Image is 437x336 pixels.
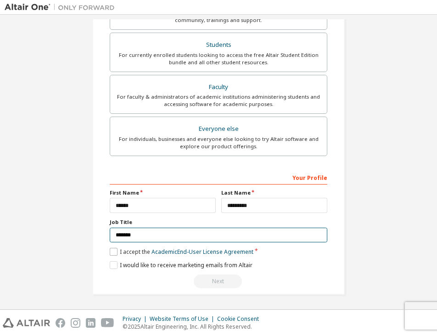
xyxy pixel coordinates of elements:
label: I would like to receive marketing emails from Altair [110,261,252,269]
div: Students [116,39,321,51]
div: For faculty & administrators of academic institutions administering students and accessing softwa... [116,93,321,108]
img: facebook.svg [56,318,65,328]
a: Academic End-User License Agreement [151,248,253,256]
div: Privacy [123,315,150,323]
label: I accept the [110,248,253,256]
div: Everyone else [116,123,321,135]
div: Cookie Consent [217,315,264,323]
img: Altair One [5,3,119,12]
label: First Name [110,189,216,196]
label: Last Name [221,189,327,196]
img: youtube.svg [101,318,114,328]
div: Read and acccept EULA to continue [110,274,327,288]
div: For individuals, businesses and everyone else looking to try Altair software and explore our prod... [116,135,321,150]
img: instagram.svg [71,318,80,328]
img: altair_logo.svg [3,318,50,328]
div: Faculty [116,81,321,94]
div: Website Terms of Use [150,315,217,323]
label: Job Title [110,218,327,226]
div: Your Profile [110,170,327,185]
p: © 2025 Altair Engineering, Inc. All Rights Reserved. [123,323,264,330]
div: For currently enrolled students looking to access the free Altair Student Edition bundle and all ... [116,51,321,66]
img: linkedin.svg [86,318,95,328]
